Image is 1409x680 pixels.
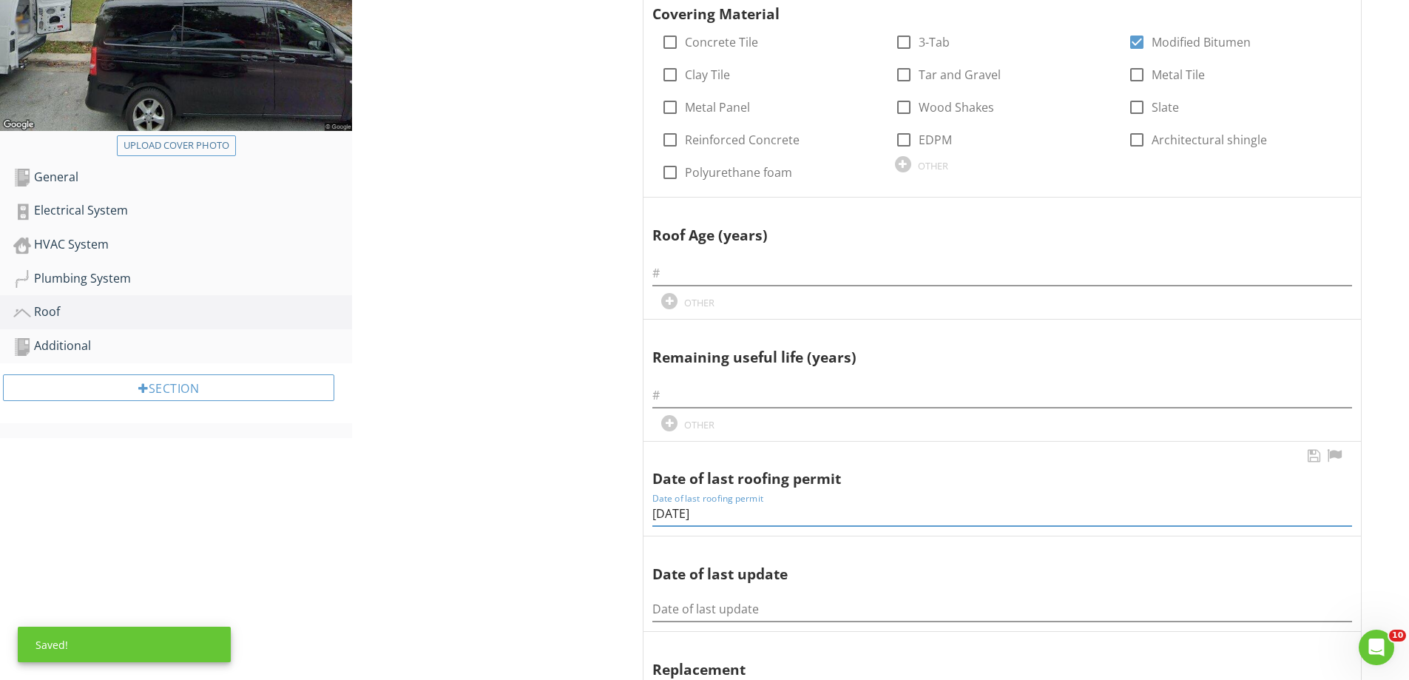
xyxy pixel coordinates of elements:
[13,337,352,356] div: Additional
[1152,100,1179,115] label: Slate
[1389,630,1406,642] span: 10
[685,100,750,115] label: Metal Panel
[919,132,952,147] label: EDPM
[652,502,1352,526] input: Date of last roofing permit
[652,326,1317,368] div: Remaining useful life (years)
[919,100,994,115] label: Wood Shakes
[13,303,352,322] div: Roof
[13,269,352,289] div: Plumbing System
[685,165,792,180] label: Polyurethane foam
[652,542,1317,585] div: Date of last update
[919,35,950,50] label: 3-Tab
[1152,132,1267,147] label: Architectural shingle
[652,597,1352,622] input: Date of last update
[652,261,1352,286] input: #
[1152,35,1251,50] label: Modified Bitumen
[13,201,352,221] div: Electrical System
[685,132,800,147] label: Reinforced Concrete
[684,297,714,309] div: OTHER
[124,138,229,153] div: Upload cover photo
[918,160,948,172] div: OTHER
[652,383,1352,408] input: #
[652,448,1317,491] div: Date of last roofing permit
[919,67,1001,82] label: Tar and Gravel
[1152,67,1205,82] label: Metal Tile
[684,419,714,431] div: OTHER
[1359,630,1394,665] iframe: Intercom live chat
[685,35,758,50] label: Concrete Tile
[652,203,1317,246] div: Roof Age (years)
[117,135,236,156] button: Upload cover photo
[3,374,334,401] div: Section
[13,168,352,187] div: General
[13,235,352,255] div: HVAC System
[18,627,231,662] div: Saved!
[685,67,730,82] label: Clay Tile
